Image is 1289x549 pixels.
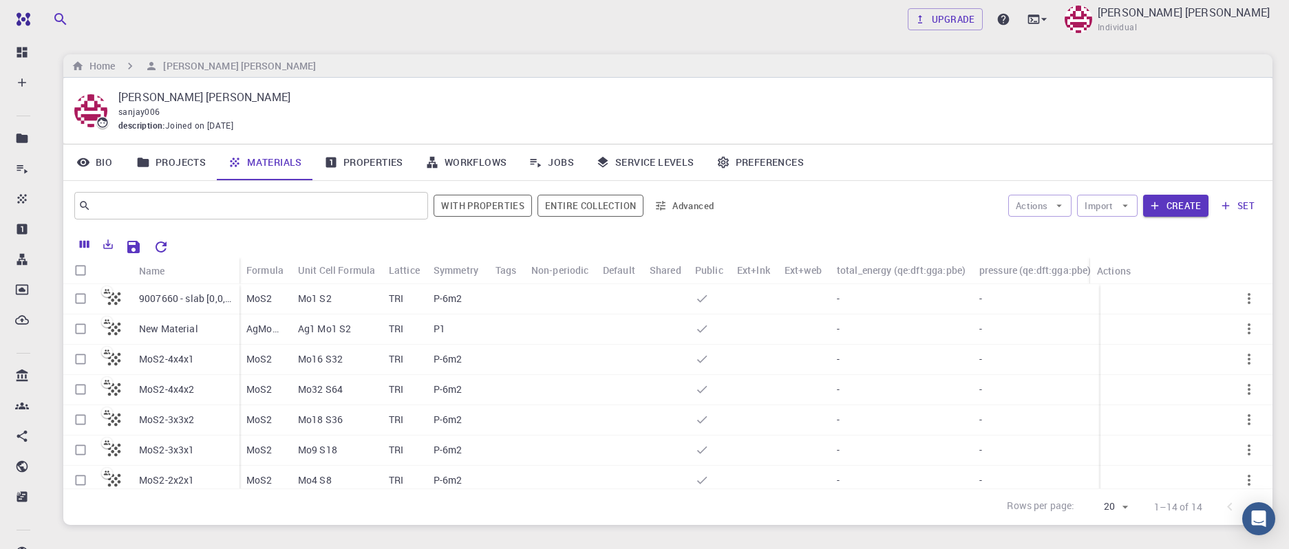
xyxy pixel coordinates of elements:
div: Name [139,257,165,284]
p: [PERSON_NAME] [PERSON_NAME] [1098,4,1270,21]
p: MoS2-3x3x2 [139,413,195,427]
button: set [1214,195,1261,217]
p: - [979,443,982,457]
div: Actions [1090,257,1262,284]
p: TRI [389,413,403,427]
p: Ag1 Mo1 S2 [298,322,352,336]
p: - [979,413,982,427]
div: Non-periodic [524,257,596,283]
p: Rows per page: [1007,499,1074,515]
nav: breadcrumb [69,58,319,74]
p: TRI [389,292,403,305]
p: P-6m2 [434,292,462,305]
a: Bio [63,144,125,180]
span: description : [118,119,165,133]
span: Filter throughout whole library including sets (folders) [537,195,643,217]
p: New Material [139,322,198,336]
a: Service Levels [585,144,705,180]
p: - [979,473,982,487]
p: P-6m2 [434,443,462,457]
div: Lattice [382,257,427,283]
div: Open Intercom Messenger [1242,502,1275,535]
div: Lattice [389,257,420,283]
p: AgMoS2 [246,322,284,336]
div: Tags [496,257,517,283]
div: pressure (qe:dft:gga:pbe) [972,257,1099,283]
a: Materials [217,144,313,180]
p: 1–14 of 14 [1154,500,1203,514]
p: - [979,383,982,396]
p: TRI [389,473,403,487]
a: Preferences [705,144,815,180]
div: total_energy (qe:dft:gga:pbe) [830,257,972,283]
h6: Home [84,58,115,74]
button: Save Explorer Settings [120,233,147,261]
p: Mo4 S8 [298,473,332,487]
img: logo [11,12,30,26]
p: MoS2-4x4x2 [139,383,195,396]
p: - [837,413,840,427]
p: 9007660 - slab [0,0,1] [139,292,233,305]
p: MoS2 [246,352,273,366]
p: - [979,322,982,336]
div: Default [603,257,635,283]
div: pressure (qe:dft:gga:pbe) [979,257,1091,283]
p: MoS2 [246,383,273,396]
div: Shared [643,257,688,283]
div: Shared [650,257,681,283]
a: Projects [125,144,217,180]
button: Actions [1008,195,1072,217]
p: - [979,292,982,305]
p: MoS2-4x4x1 [139,352,195,366]
button: With properties [434,195,532,217]
p: - [837,383,840,396]
p: P-6m2 [434,352,462,366]
p: - [837,443,840,457]
span: Show only materials with calculated properties [434,195,532,217]
p: MoS2 [246,473,273,487]
p: Mo18 S36 [298,413,343,427]
button: Export [96,233,120,255]
p: MoS2-2x2x1 [139,473,195,487]
span: sanjay006 [118,106,160,117]
p: P-6m2 [434,383,462,396]
p: - [837,352,840,366]
div: Symmetry [427,257,489,283]
p: P1 [434,322,445,336]
p: P-6m2 [434,413,462,427]
div: Actions [1097,257,1131,284]
div: Unit Cell Formula [291,257,382,283]
p: [PERSON_NAME] [PERSON_NAME] [118,89,1250,105]
div: total_energy (qe:dft:gga:pbe) [837,257,966,283]
p: P-6m2 [434,473,462,487]
div: Symmetry [434,257,478,283]
p: MoS2 [246,443,273,457]
p: MoS2-3x3x1 [139,443,195,457]
div: Non-periodic [531,257,589,283]
div: Ext+lnk [737,257,770,283]
p: TRI [389,383,403,396]
button: Create [1143,195,1208,217]
span: Joined on [DATE] [165,119,233,133]
div: Default [596,257,643,283]
p: - [837,322,840,336]
p: Mo9 S18 [298,443,337,457]
img: Sanjay Kumar Mahla [1065,6,1092,33]
a: Jobs [518,144,585,180]
p: MoS2 [246,413,273,427]
p: - [837,473,840,487]
a: Workflows [414,144,518,180]
div: Name [132,257,239,284]
p: Mo1 S2 [298,292,332,305]
div: Icon [98,257,132,284]
button: Entire collection [537,195,643,217]
button: Reset Explorer Settings [147,233,175,261]
div: Unit Cell Formula [298,257,376,283]
div: Public [688,257,730,283]
span: Individual [1098,21,1137,34]
div: Ext+lnk [730,257,778,283]
p: MoS2 [246,292,273,305]
div: Ext+web [785,257,822,283]
p: TRI [389,352,403,366]
div: Formula [239,257,291,283]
